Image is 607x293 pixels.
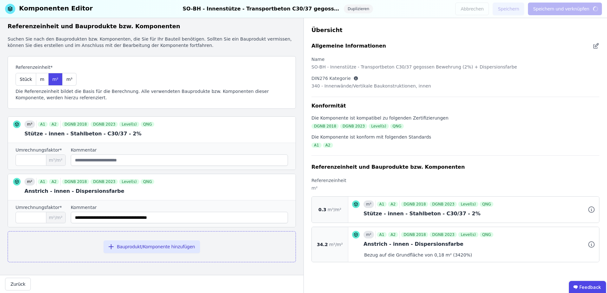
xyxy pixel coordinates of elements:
[388,232,398,237] div: A2
[16,147,62,153] label: Umrechnungsfaktor*
[311,26,599,35] div: Übersicht
[311,115,599,121] div: Die Komponente ist kompatibel zu folgenden Zertifizierungen
[20,76,32,82] span: Stück
[455,3,489,15] button: Abbrechen
[311,81,431,94] div: 340 - Innenwände/Vertikale Baukonstruktionen, innen
[340,124,367,129] div: DGNB 2023
[458,232,478,237] div: Level(s)
[480,202,494,207] div: QNG
[364,231,374,238] div: m²
[119,122,139,127] div: Level(s)
[401,232,428,237] div: DGNB 2018
[364,210,595,218] div: Stütze - innen - Stahlbeton - C30/37 - 2%
[311,102,599,110] div: Konformität
[183,4,341,13] div: SO-BH - Innenstütze - Transportbeton C30/37 gegossen Bewehrung (2%) + Dispersionsfarbe
[458,202,478,207] div: Level(s)
[369,124,389,129] div: Level(s)
[311,184,346,196] div: m²
[38,122,48,127] div: A1
[311,124,339,129] div: DGNB 2018
[344,4,373,13] div: Duplizieren
[24,187,290,195] div: Anstrich - innen - Dispersionsfarbe
[141,122,155,127] div: QNG
[71,204,288,211] label: Kommentar
[323,143,333,148] div: A2
[377,232,387,237] div: A1
[311,56,324,62] label: Name
[311,177,346,184] label: Referenzeinheit
[66,76,72,82] span: m³
[430,202,457,207] div: DGNB 2023
[52,76,58,82] span: m²
[40,76,44,82] span: m
[364,200,374,208] div: m³
[46,212,65,223] span: m²/m²
[62,179,89,184] div: DGNB 2018
[19,4,93,14] div: Komponenten Editor
[352,249,595,258] div: Bezug auf die Grundfläche von 0,18 m² (3420%)
[328,206,341,213] span: m³/m²
[119,179,139,184] div: Level(s)
[8,22,296,31] div: Referenzeinheit und Bauprodukte bzw. Komponenten
[311,163,465,171] div: Referenzeinheit und Bauprodukte bzw. Komponenten
[24,120,35,128] div: m³
[90,122,118,127] div: DGNB 2023
[5,278,31,290] button: Zurück
[311,75,351,81] label: DIN276 Kategorie
[49,179,59,184] div: A2
[364,240,595,248] div: Anstrich - innen - Dispersionsfarbe
[49,122,59,127] div: A2
[38,179,48,184] div: A1
[318,206,326,213] span: 0.3
[311,42,386,50] div: Allgemeine Informationen
[377,202,387,207] div: A1
[90,179,118,184] div: DGNB 2023
[141,179,155,184] div: QNG
[388,202,398,207] div: A2
[401,202,428,207] div: DGNB 2018
[311,62,517,75] div: SO-BH - Innenstütze - Transportbeton C30/37 gegossen Bewehrung (2%) + Dispersionsfarbe
[317,241,328,248] span: 34.2
[24,130,290,138] div: Stütze - innen - Stahlbeton - C30/37 - 2%
[329,241,343,248] span: m²/m²
[103,240,200,253] button: Bauprodukt/Komponente hinzufügen
[311,143,322,148] div: A1
[16,64,77,70] label: Referenzeinheit*
[311,134,599,140] div: Die Komponente ist konform mit folgenden Standards
[71,147,288,153] label: Kommentar
[390,124,404,129] div: QNG
[493,3,524,15] button: Speichern
[16,204,62,211] label: Umrechnungsfaktor*
[62,122,89,127] div: DGNB 2018
[8,36,296,49] div: Suchen Sie nach den Bauprodukten bzw. Komponenten, die Sie für Ihr Bauteil benötigen. Sollten Sie...
[528,3,602,15] button: Speichern und verknüpfen
[46,155,65,166] span: m³/m²
[480,232,494,237] div: QNG
[16,88,288,101] div: Die Referenzeinheit bildet die Basis für die Berechnung. Alle verwendeten Bauprodukte bzw. Kompon...
[430,232,457,237] div: DGNB 2023
[24,178,35,186] div: m²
